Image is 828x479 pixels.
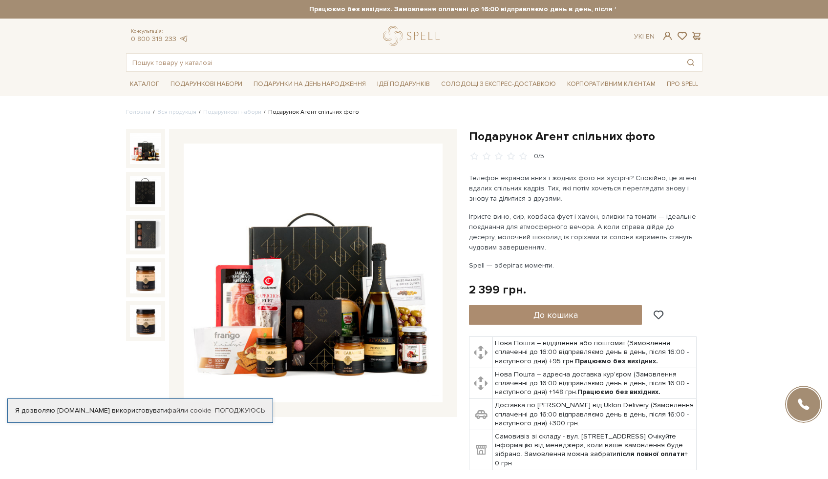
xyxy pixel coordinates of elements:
[469,282,526,297] div: 2 399 грн.
[663,77,702,92] span: Про Spell
[575,357,658,365] b: Працюємо без вихідних.
[250,77,370,92] span: Подарунки на День народження
[469,260,698,271] p: Spell — зберігає моменти.
[212,5,789,14] strong: Працюємо без вихідних. Замовлення оплачені до 16:00 відправляємо день в день, після 16:00 - насту...
[469,173,698,204] p: Телефон екраном вниз і жодних фото на зустрічі? Спокійно, це агент вдалих спільних кадрів. Тих, я...
[646,32,655,41] a: En
[167,406,212,415] a: файли cookie
[130,305,161,336] img: Подарунок Агент спільних фото
[184,144,443,402] img: Подарунок Агент спільних фото
[533,310,578,320] span: До кошика
[383,26,444,46] a: logo
[157,108,196,116] a: Вся продукція
[130,176,161,207] img: Подарунок Агент спільних фото
[493,337,697,368] td: Нова Пошта – відділення або поштомат (Замовлення сплаченні до 16:00 відправляємо день в день, піс...
[8,406,273,415] div: Я дозволяю [DOMAIN_NAME] використовувати
[679,54,702,71] button: Пошук товару у каталозі
[126,108,150,116] a: Головна
[634,32,655,41] div: Ук
[493,430,697,470] td: Самовивіз зі складу - вул. [STREET_ADDRESS] Очікуйте інформацію від менеджера, коли ваше замовлен...
[215,406,265,415] a: Погоджуюсь
[534,152,544,161] div: 0/5
[493,399,697,430] td: Доставка по [PERSON_NAME] від Uklon Delivery (Замовлення сплаченні до 16:00 відправляємо день в д...
[130,133,161,164] img: Подарунок Агент спільних фото
[131,35,176,43] a: 0 800 319 233
[469,129,702,144] h1: Подарунок Агент спільних фото
[131,28,189,35] span: Консультація:
[373,77,434,92] span: Ідеї подарунків
[642,32,644,41] span: |
[577,388,660,396] b: Працюємо без вихідних.
[167,77,246,92] span: Подарункові набори
[563,76,659,92] a: Корпоративним клієнтам
[179,35,189,43] a: telegram
[469,211,698,252] p: Ігристе вино, сир, ковбаса фует і хамон, оливки та томати — ідеальне поєднання для атмосферного в...
[616,450,684,458] b: після повної оплати
[469,305,642,325] button: До кошика
[493,368,697,399] td: Нова Пошта – адресна доставка кур'єром (Замовлення сплаченні до 16:00 відправляємо день в день, п...
[261,108,359,117] li: Подарунок Агент спільних фото
[127,54,679,71] input: Пошук товару у каталозі
[203,108,261,116] a: Подарункові набори
[130,262,161,293] img: Подарунок Агент спільних фото
[130,219,161,250] img: Подарунок Агент спільних фото
[126,77,163,92] span: Каталог
[437,76,560,92] a: Солодощі з експрес-доставкою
